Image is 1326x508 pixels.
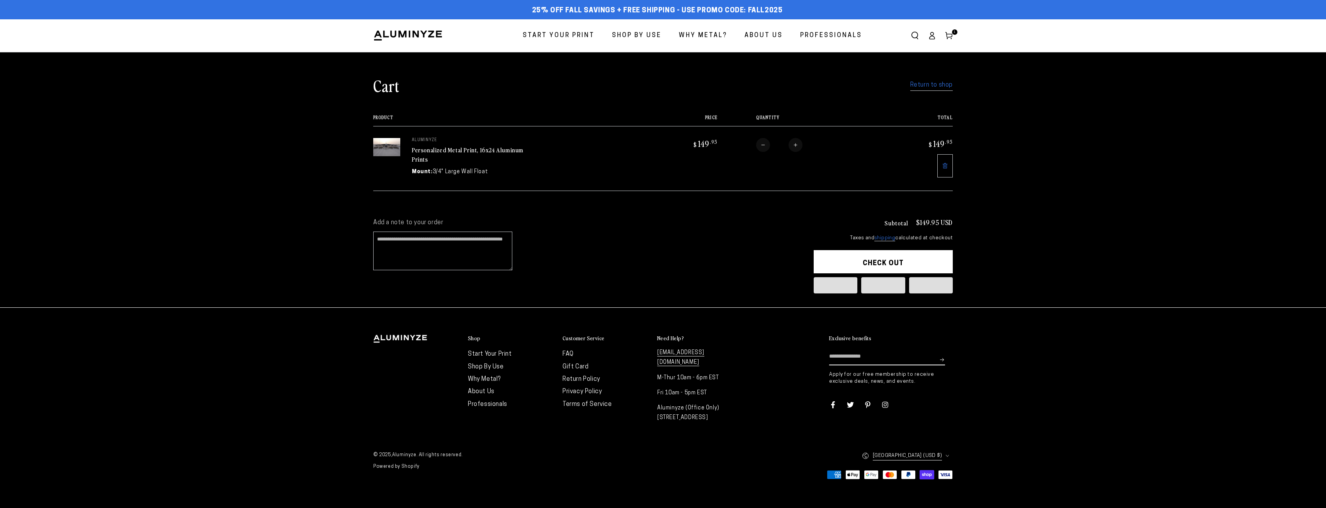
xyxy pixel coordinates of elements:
[814,234,953,242] small: Taxes and calculated at checkout
[910,80,953,91] a: Return to shop
[468,335,555,342] summary: Shop
[563,376,600,382] a: Return Policy
[563,351,574,357] a: FAQ
[563,401,612,407] a: Terms of Service
[673,26,733,46] a: Why Metal?
[945,138,953,145] sup: .95
[373,450,663,461] small: © 2025, . All rights reserved.
[739,26,789,46] a: About Us
[882,115,953,126] th: Total
[694,141,697,148] span: $
[745,30,783,41] span: About Us
[373,75,399,95] h1: Cart
[517,26,600,46] a: Start Your Print
[874,235,895,241] a: shipping
[412,145,524,164] a: Personalized Metal Print, 16x24 Aluminum Prints
[373,30,443,41] img: Aluminyze
[800,30,862,41] span: Professionals
[657,403,744,423] p: Aluminyze (Office Only) [STREET_ADDRESS]
[873,451,942,460] span: [GEOGRAPHIC_DATA] (USD $)
[937,154,953,177] a: Remove 16"x24" Rectangle White Glossy Aluminyzed Photo
[657,388,744,398] p: Fri 10am - 5pm EST
[412,138,528,143] p: aluminyze
[647,115,718,126] th: Price
[373,219,798,227] label: Add a note to your order
[770,138,789,152] input: Quantity for Personalized Metal Print, 16x24 Aluminum Prints
[468,401,507,407] a: Professionals
[657,373,744,383] p: M-Thur 10am - 6pm EST
[373,464,420,469] a: Powered by Shopify
[940,348,945,371] button: Subscribe
[523,30,595,41] span: Start Your Print
[794,26,868,46] a: Professionals
[563,364,588,370] a: Gift Card
[929,141,932,148] span: $
[532,7,783,15] span: 25% off FALL Savings + Free Shipping - Use Promo Code: FALL2025
[884,220,908,226] h3: Subtotal
[563,335,649,342] summary: Customer Service
[717,115,882,126] th: Quantity
[468,376,501,382] a: Why Metal?
[563,335,604,342] h2: Customer Service
[679,30,727,41] span: Why Metal?
[373,115,647,126] th: Product
[412,168,433,176] dt: Mount:
[928,138,953,149] bdi: 149
[657,335,684,342] h2: Need Help?
[433,168,488,176] dd: 3/4" Large Wall Float
[710,138,717,145] sup: .95
[692,138,717,149] bdi: 149
[814,250,953,273] button: Check out
[829,371,953,385] p: Apply for our free membership to receive exclusive deals, news, and events.
[468,351,512,357] a: Start Your Print
[612,30,661,41] span: Shop By Use
[954,29,956,35] span: 1
[829,335,871,342] h2: Exclusive benefits
[657,335,744,342] summary: Need Help?
[829,335,953,342] summary: Exclusive benefits
[563,389,602,395] a: Privacy Policy
[916,219,953,226] p: $149.95 USD
[392,453,416,457] a: Aluminyze
[606,26,667,46] a: Shop By Use
[657,350,704,366] a: [EMAIL_ADDRESS][DOMAIN_NAME]
[373,138,400,156] img: 16"x24" Rectangle White Glossy Aluminyzed Photo
[862,447,953,464] button: [GEOGRAPHIC_DATA] (USD $)
[468,389,495,395] a: About Us
[468,335,481,342] h2: Shop
[906,27,923,44] summary: Search our site
[468,364,504,370] a: Shop By Use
